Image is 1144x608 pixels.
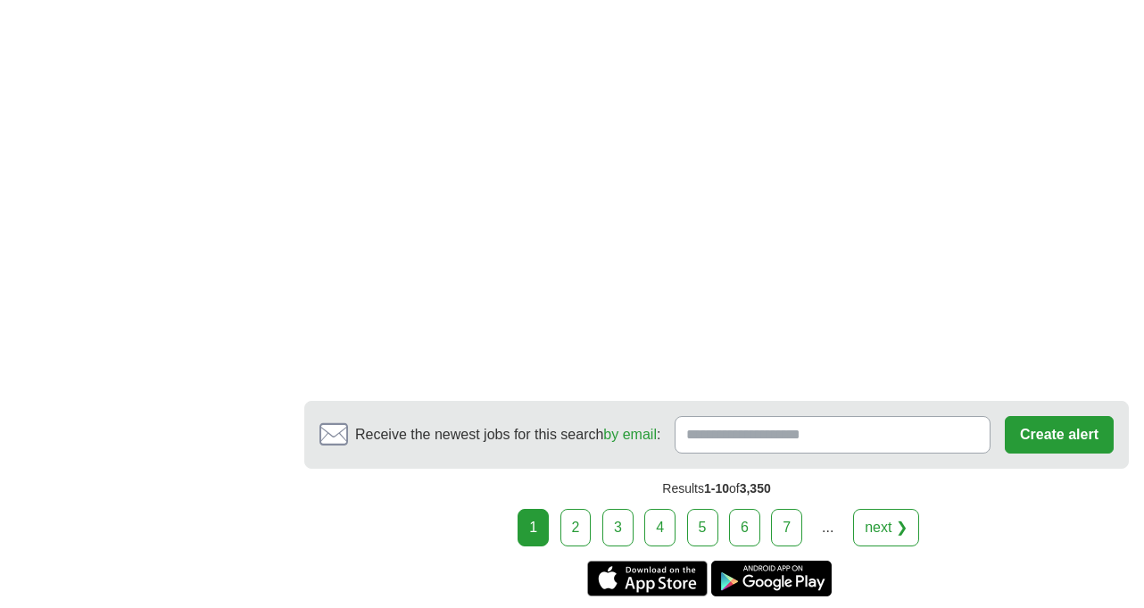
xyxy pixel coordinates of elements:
[518,509,549,546] div: 1
[355,424,660,446] span: Receive the newest jobs for this search :
[853,509,919,546] a: next ❯
[711,561,832,596] a: Get the Android app
[729,509,760,546] a: 6
[560,509,592,546] a: 2
[810,510,846,546] div: ...
[602,509,634,546] a: 3
[687,509,718,546] a: 5
[771,509,802,546] a: 7
[603,427,657,442] a: by email
[304,469,1129,509] div: Results of
[704,481,729,496] span: 1-10
[1005,416,1114,454] button: Create alert
[740,481,771,496] span: 3,350
[587,561,708,596] a: Get the iPhone app
[644,509,676,546] a: 4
